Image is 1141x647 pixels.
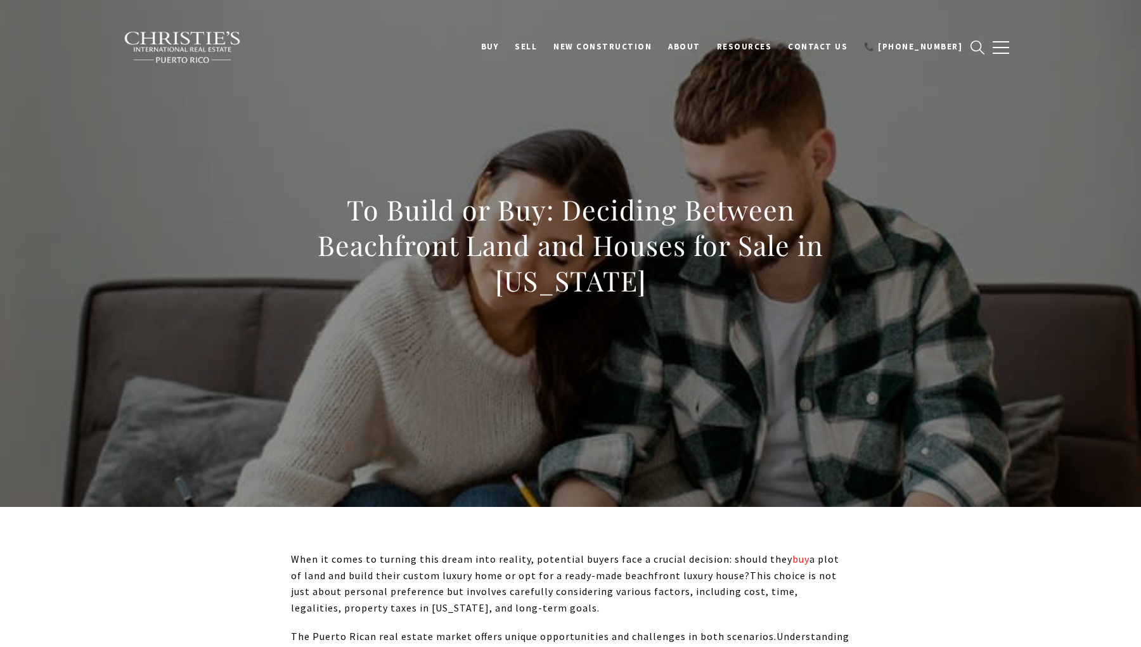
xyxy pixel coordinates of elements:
[856,35,970,59] a: 📞 [PHONE_NUMBER]
[291,553,839,582] span: When it comes to turning this dream into reality, potential buyers face a crucial decision: shoul...
[660,35,709,59] a: About
[864,41,962,52] span: 📞 [PHONE_NUMBER]
[545,35,660,59] a: New Construction
[473,35,507,59] a: BUY
[788,41,848,52] span: Contact Us
[792,553,809,565] a: buy
[124,31,242,64] img: Christie's International Real Estate black text logo
[291,630,777,643] span: The Puerto Rican real estate market offers unique opportunities and challenges in both scenarios.
[291,192,850,298] h1: To Build or Buy: Deciding Between Beachfront Land and Houses for Sale in [US_STATE]
[553,41,652,52] span: New Construction
[291,551,850,616] p: This choice is not just about personal preference but involves carefully considering various fact...
[709,35,780,59] a: Resources
[506,35,545,59] a: SELL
